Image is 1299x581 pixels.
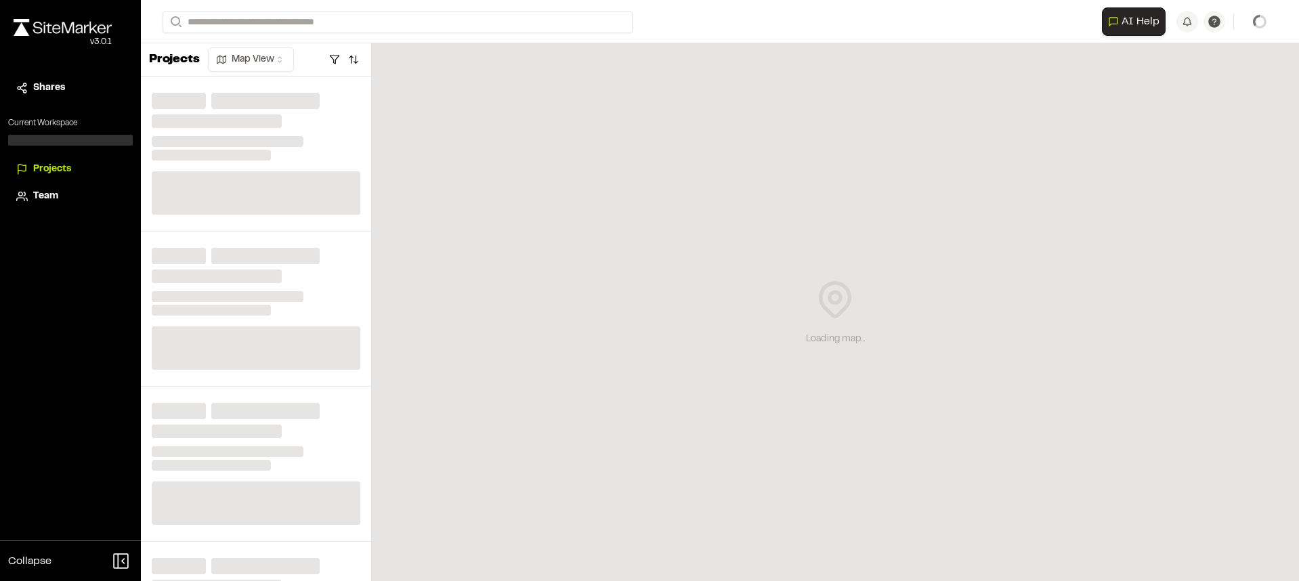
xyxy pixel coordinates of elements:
[16,162,125,177] a: Projects
[1102,7,1166,36] button: Open AI Assistant
[163,11,187,33] button: Search
[806,332,865,347] div: Loading map...
[33,81,65,95] span: Shares
[1122,14,1159,30] span: AI Help
[14,19,112,36] img: rebrand.png
[149,51,200,69] p: Projects
[16,81,125,95] a: Shares
[16,189,125,204] a: Team
[14,36,112,48] div: Oh geez...please don't...
[33,162,71,177] span: Projects
[33,189,58,204] span: Team
[1102,7,1171,36] div: Open AI Assistant
[8,553,51,569] span: Collapse
[8,117,133,129] p: Current Workspace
